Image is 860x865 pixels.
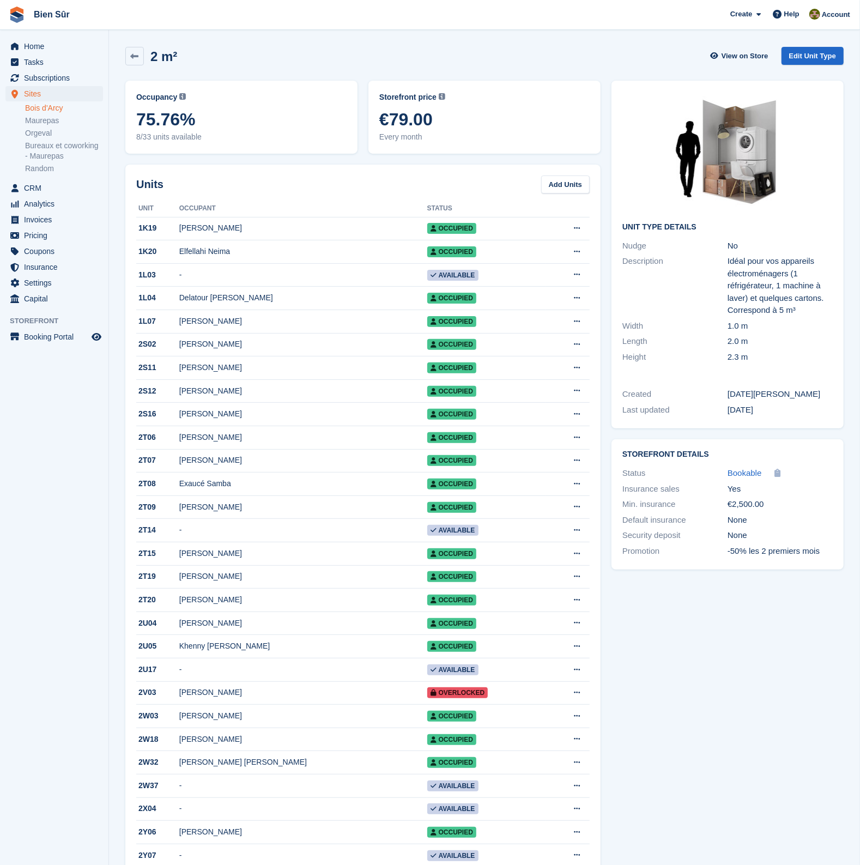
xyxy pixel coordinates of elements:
[822,9,850,20] span: Account
[29,5,74,23] a: Bien Sûr
[622,388,728,401] div: Created
[5,212,103,227] a: menu
[136,408,179,420] div: 2S16
[622,351,728,364] div: Height
[427,525,479,536] span: Available
[427,455,476,466] span: Occupied
[728,404,833,416] div: [DATE]
[439,93,445,100] img: icon-info-grey-7440780725fd019a000dd9b08b2336e03edf1995a4989e88bcd33f0948082b44.svg
[24,275,89,291] span: Settings
[179,658,427,681] td: -
[179,432,427,443] div: [PERSON_NAME]
[427,548,476,559] span: Occupied
[728,514,833,527] div: None
[541,176,590,193] a: Add Units
[136,292,179,304] div: 1L04
[179,385,427,397] div: [PERSON_NAME]
[622,404,728,416] div: Last updated
[427,618,476,629] span: Occupied
[427,850,479,861] span: Available
[427,757,476,768] span: Occupied
[136,664,179,675] div: 2U17
[24,70,89,86] span: Subscriptions
[179,501,427,513] div: [PERSON_NAME]
[5,329,103,344] a: menu
[136,687,179,698] div: 2V03
[427,664,479,675] span: Available
[728,529,833,542] div: None
[179,316,427,327] div: [PERSON_NAME]
[136,92,177,103] span: Occupancy
[24,228,89,243] span: Pricing
[179,222,427,234] div: [PERSON_NAME]
[136,640,179,652] div: 2U05
[179,292,427,304] div: Delatour [PERSON_NAME]
[728,498,833,511] div: €2,500.00
[179,710,427,722] div: [PERSON_NAME]
[622,335,728,348] div: Length
[709,47,773,65] a: View on Store
[179,548,427,559] div: [PERSON_NAME]
[427,293,476,304] span: Occupied
[622,498,728,511] div: Min. insurance
[427,409,476,420] span: Occupied
[179,826,427,838] div: [PERSON_NAME]
[782,47,844,65] a: Edit Unit Type
[24,39,89,54] span: Home
[5,180,103,196] a: menu
[24,244,89,259] span: Coupons
[179,774,427,797] td: -
[5,228,103,243] a: menu
[622,545,728,558] div: Promotion
[622,255,728,317] div: Description
[179,687,427,698] div: [PERSON_NAME]
[427,246,476,257] span: Occupied
[728,545,833,558] div: -50% les 2 premiers mois
[136,710,179,722] div: 2W03
[427,803,479,814] span: Available
[90,330,103,343] a: Preview store
[24,180,89,196] span: CRM
[179,618,427,629] div: [PERSON_NAME]
[427,479,476,489] span: Occupied
[728,335,833,348] div: 2.0 m
[179,263,427,287] td: -
[728,351,833,364] div: 2.3 m
[25,164,103,174] a: Random
[427,687,488,698] span: Overlocked
[646,92,809,214] img: 20-sqft-unit.jpg
[24,329,89,344] span: Booking Portal
[427,316,476,327] span: Occupied
[136,548,179,559] div: 2T15
[136,571,179,582] div: 2T19
[179,455,427,466] div: [PERSON_NAME]
[427,781,479,791] span: Available
[136,385,179,397] div: 2S12
[25,116,103,126] a: Maurepas
[427,270,479,281] span: Available
[728,468,762,477] span: Bookable
[427,432,476,443] span: Occupied
[427,571,476,582] span: Occupied
[136,131,347,143] span: 8/33 units available
[427,641,476,652] span: Occupied
[379,131,590,143] span: Every month
[728,467,762,480] a: Bookable
[24,55,89,70] span: Tasks
[427,200,546,217] th: Status
[728,388,833,401] div: [DATE][PERSON_NAME]
[136,618,179,629] div: 2U04
[24,86,89,101] span: Sites
[809,9,820,20] img: Matthieu Burnand
[179,519,427,542] td: -
[136,734,179,745] div: 2W18
[622,450,833,459] h2: Storefront Details
[136,246,179,257] div: 1K20
[728,255,833,317] div: Idéal pour vos appareils électroménagers (1 réfrigérateur, 1 machine à laver) et quelques cartons...
[179,362,427,373] div: [PERSON_NAME]
[5,196,103,211] a: menu
[5,291,103,306] a: menu
[179,734,427,745] div: [PERSON_NAME]
[136,222,179,234] div: 1K19
[25,141,103,161] a: Bureaux et coworking - Maurepas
